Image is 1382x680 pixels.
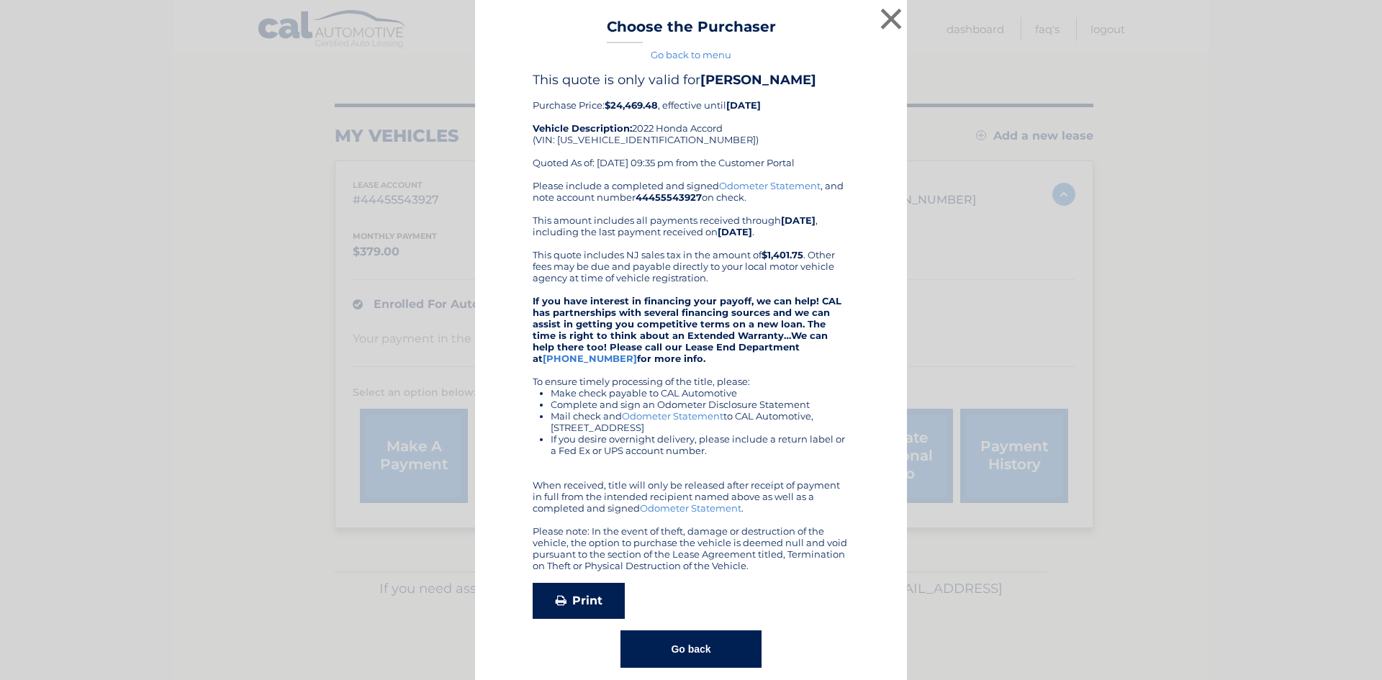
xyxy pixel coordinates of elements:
li: If you desire overnight delivery, please include a return label or a Fed Ex or UPS account number. [551,433,849,456]
li: Complete and sign an Odometer Disclosure Statement [551,399,849,410]
b: [PERSON_NAME] [700,72,816,88]
a: [PHONE_NUMBER] [543,353,637,364]
strong: If you have interest in financing your payoff, we can help! CAL has partnerships with several fin... [533,295,841,364]
b: [DATE] [726,99,761,111]
a: Go back to menu [651,49,731,60]
div: Purchase Price: , effective until 2022 Honda Accord (VIN: [US_VEHICLE_IDENTIFICATION_NUMBER]) Quo... [533,72,849,180]
b: [DATE] [781,214,816,226]
h3: Choose the Purchaser [607,18,776,43]
b: $24,469.48 [605,99,658,111]
li: Make check payable to CAL Automotive [551,387,849,399]
b: [DATE] [718,226,752,237]
button: Go back [620,630,761,668]
a: Odometer Statement [719,180,821,191]
h4: This quote is only valid for [533,72,849,88]
strong: Vehicle Description: [533,122,632,134]
a: Odometer Statement [640,502,741,514]
button: × [877,4,905,33]
a: Odometer Statement [622,410,723,422]
a: Print [533,583,625,619]
li: Mail check and to CAL Automotive, [STREET_ADDRESS] [551,410,849,433]
div: Please include a completed and signed , and note account number on check. This amount includes al... [533,180,849,571]
b: $1,401.75 [762,249,803,260]
b: 44455543927 [636,191,702,203]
